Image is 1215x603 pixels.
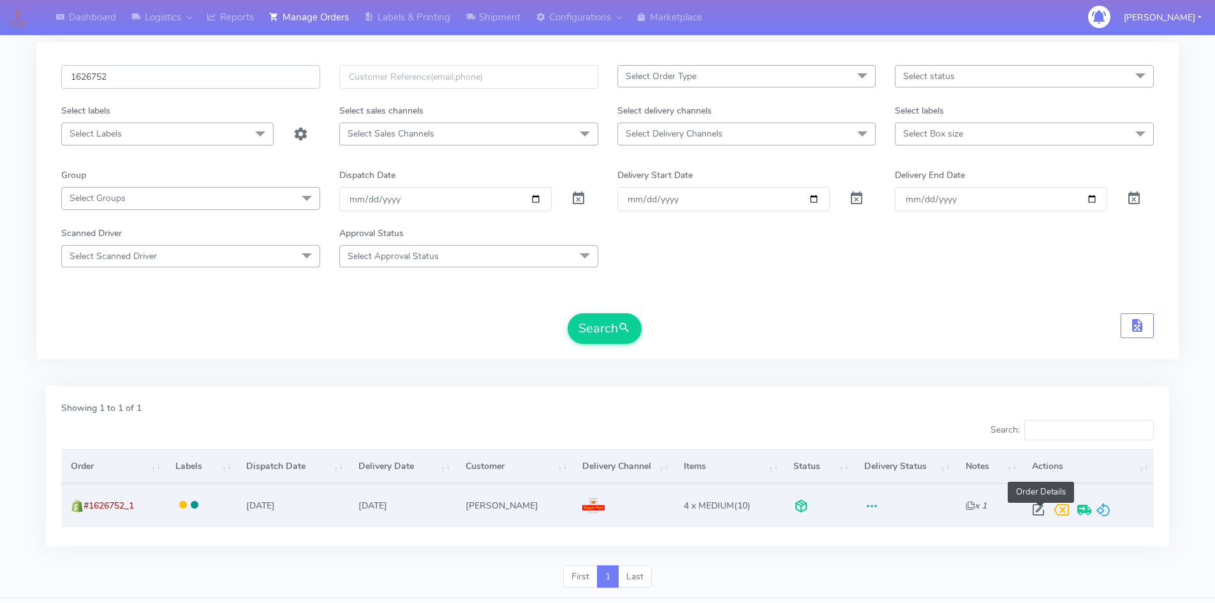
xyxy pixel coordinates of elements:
th: Customer: activate to sort column ascending [455,449,572,484]
label: Select delivery channels [617,104,712,117]
th: Order: activate to sort column ascending [61,449,166,484]
td: [DATE] [237,484,348,526]
th: Items: activate to sort column ascending [674,449,784,484]
img: shopify.png [71,500,84,512]
th: Labels: activate to sort column ascending [166,449,237,484]
th: Actions: activate to sort column ascending [1022,449,1154,484]
th: Status: activate to sort column ascending [784,449,855,484]
span: Select Labels [70,128,122,140]
img: Royal Mail [582,498,605,514]
input: Order Id [61,65,320,89]
span: #1626752_1 [84,500,134,512]
label: Dispatch Date [339,168,395,182]
label: Approval Status [339,227,404,240]
th: Notes: activate to sort column ascending [955,449,1022,484]
span: Select Order Type [626,70,696,82]
label: Select labels [895,104,944,117]
button: [PERSON_NAME] [1114,4,1211,31]
span: Select Groups [70,192,126,204]
label: Delivery Start Date [617,168,693,182]
span: Select status [903,70,955,82]
label: Search: [990,420,1154,440]
th: Dispatch Date: activate to sort column ascending [237,449,348,484]
span: Select Scanned Driver [70,250,157,262]
th: Delivery Channel: activate to sort column ascending [573,449,674,484]
span: Select Box size [903,128,963,140]
label: Showing 1 to 1 of 1 [61,401,142,415]
i: x 1 [966,500,987,512]
td: [DATE] [349,484,456,526]
th: Delivery Status: activate to sort column ascending [854,449,955,484]
a: 1 [597,565,619,588]
input: Search: [1024,420,1154,440]
span: 4 x MEDIUM [684,500,734,512]
span: Select Sales Channels [348,128,434,140]
input: Customer Reference(email,phone) [339,65,598,89]
button: Search [568,313,642,344]
label: Select sales channels [339,104,423,117]
label: Select labels [61,104,110,117]
label: Delivery End Date [895,168,965,182]
span: (10) [684,500,751,512]
label: Scanned Driver [61,227,122,240]
span: Select Delivery Channels [626,128,723,140]
th: Delivery Date: activate to sort column ascending [349,449,456,484]
td: [PERSON_NAME] [455,484,572,526]
label: Group [61,168,86,182]
span: Select Approval Status [348,250,439,262]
